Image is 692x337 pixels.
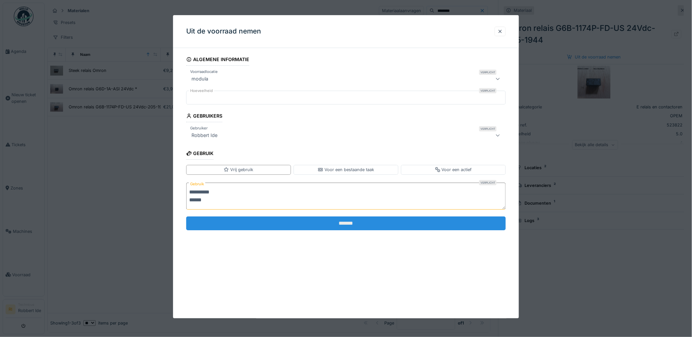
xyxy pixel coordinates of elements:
[186,111,223,122] div: Gebruikers
[479,126,497,131] div: Verplicht
[189,131,220,139] div: Robbert Ide
[479,180,497,185] div: Verplicht
[435,167,472,173] div: Voor een actief
[479,70,497,75] div: Verplicht
[186,27,261,35] h3: Uit de voorraad nemen
[318,167,374,173] div: Voor een bestaande taak
[189,75,211,83] div: modula
[189,125,209,131] label: Gebruiker
[186,148,214,160] div: Gebruik
[186,55,250,66] div: Algemene informatie
[479,88,497,93] div: Verplicht
[189,180,205,188] label: Gebruik
[189,88,214,94] label: Hoeveelheid
[189,69,219,75] label: Voorraadlocatie
[224,167,253,173] div: Vrij gebruik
